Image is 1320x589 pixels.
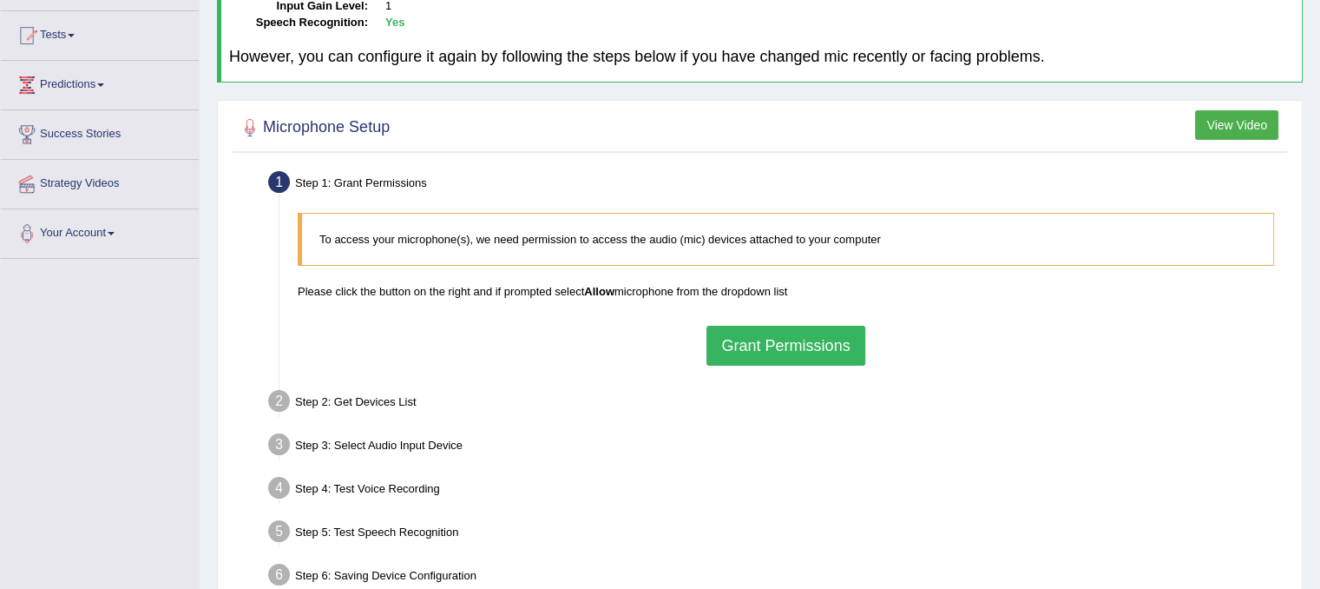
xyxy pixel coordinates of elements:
[1,110,199,154] a: Success Stories
[1,61,199,104] a: Predictions
[260,428,1294,467] div: Step 3: Select Audio Input Device
[229,49,1294,66] h4: However, you can configure it again by following the steps below if you have changed mic recently...
[1195,110,1278,140] button: View Video
[1,209,199,253] a: Your Account
[298,283,1274,300] p: Please click the button on the right and if prompted select microphone from the dropdown list
[229,15,368,31] dt: Speech Recognition:
[1,11,199,55] a: Tests
[260,385,1294,423] div: Step 2: Get Devices List
[385,16,404,29] b: Yes
[260,166,1294,204] div: Step 1: Grant Permissions
[260,515,1294,553] div: Step 5: Test Speech Recognition
[706,326,864,366] button: Grant Permissions
[260,472,1294,510] div: Step 4: Test Voice Recording
[584,285,614,298] b: Allow
[237,115,390,141] h2: Microphone Setup
[1,160,199,203] a: Strategy Videos
[319,231,1256,248] p: To access your microphone(s), we need permission to access the audio (mic) devices attached to yo...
